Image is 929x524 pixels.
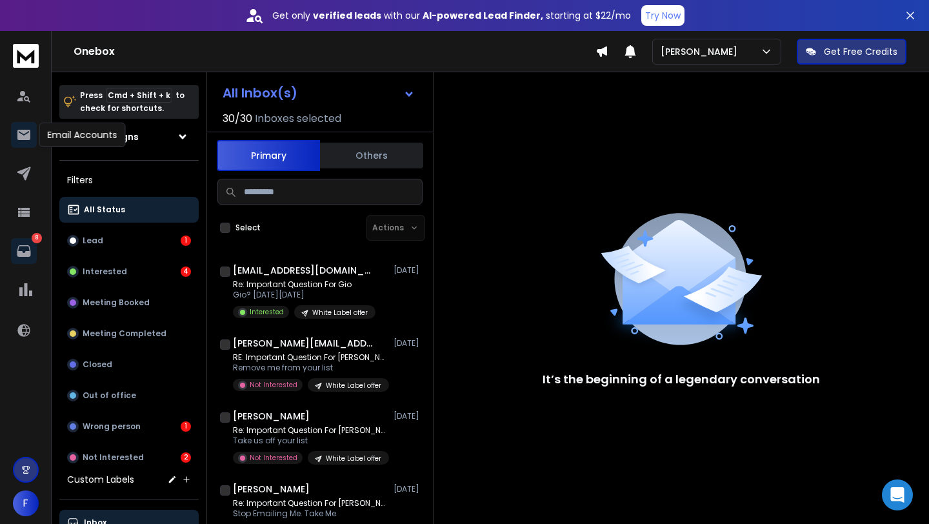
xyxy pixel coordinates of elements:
p: Wrong person [83,421,141,432]
div: Email Accounts [39,123,126,147]
h1: Onebox [74,44,595,59]
p: Not Interested [250,453,297,463]
h1: [PERSON_NAME][EMAIL_ADDRESS][DOMAIN_NAME] [233,337,375,350]
h3: Filters [59,171,199,189]
button: Interested4 [59,259,199,285]
h3: Inboxes selected [255,111,341,126]
div: 1 [181,236,191,246]
button: Out of office [59,383,199,408]
p: Take us off your list [233,436,388,446]
p: [DATE] [394,411,423,421]
p: Gio? [DATE][DATE] [233,290,375,300]
button: Others [320,141,423,170]
button: All Campaigns [59,124,199,150]
p: 8 [32,233,42,243]
img: logo [13,44,39,68]
h1: [EMAIL_ADDRESS][DOMAIN_NAME] [233,264,375,277]
span: Cmd + Shift + k [106,88,172,103]
button: Not Interested2 [59,445,199,470]
button: Try Now [641,5,684,26]
span: 30 / 30 [223,111,252,126]
button: All Status [59,197,199,223]
p: [DATE] [394,484,423,494]
p: Out of office [83,390,136,401]
strong: AI-powered Lead Finder, [423,9,543,22]
h1: [PERSON_NAME] [233,483,310,496]
p: RE: Important Question For [PERSON_NAME] [233,352,388,363]
div: 4 [181,267,191,277]
p: [DATE] [394,338,423,348]
p: Re: Important Question For [PERSON_NAME] [233,498,388,509]
h1: [PERSON_NAME] [233,410,310,423]
p: Re: Important Question For Gio [233,279,375,290]
p: Get Free Credits [824,45,897,58]
p: Meeting Completed [83,328,166,339]
p: Not Interested [83,452,144,463]
p: Re: Important Question For [PERSON_NAME] [233,425,388,436]
h1: All Inbox(s) [223,86,297,99]
button: Closed [59,352,199,378]
p: Lead [83,236,103,246]
button: F [13,490,39,516]
div: 1 [181,421,191,432]
button: All Inbox(s) [212,80,425,106]
p: Stop Emailing Me. Take Me [233,509,388,519]
p: Remove me from your list [233,363,388,373]
button: Get Free Credits [797,39,906,65]
p: Try Now [645,9,681,22]
p: White Label offer [312,308,368,317]
p: Not Interested [250,380,297,390]
p: White Label offer [326,381,381,390]
p: White Label offer [326,454,381,463]
p: Meeting Booked [83,297,150,308]
button: Lead1 [59,228,199,254]
button: Wrong person1 [59,414,199,439]
p: Interested [250,307,284,317]
div: 2 [181,452,191,463]
p: [DATE] [394,265,423,276]
strong: verified leads [313,9,381,22]
p: All Status [84,205,125,215]
button: Primary [217,140,320,171]
p: Interested [83,267,127,277]
button: Meeting Completed [59,321,199,347]
button: Meeting Booked [59,290,199,316]
p: It’s the beginning of a legendary conversation [543,370,820,388]
div: Open Intercom Messenger [882,479,913,510]
p: [PERSON_NAME] [661,45,743,58]
label: Select [235,223,261,233]
p: Press to check for shortcuts. [80,89,185,115]
p: Closed [83,359,112,370]
a: 8 [11,238,37,264]
h3: Custom Labels [67,473,134,486]
p: Get only with our starting at $22/mo [272,9,631,22]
